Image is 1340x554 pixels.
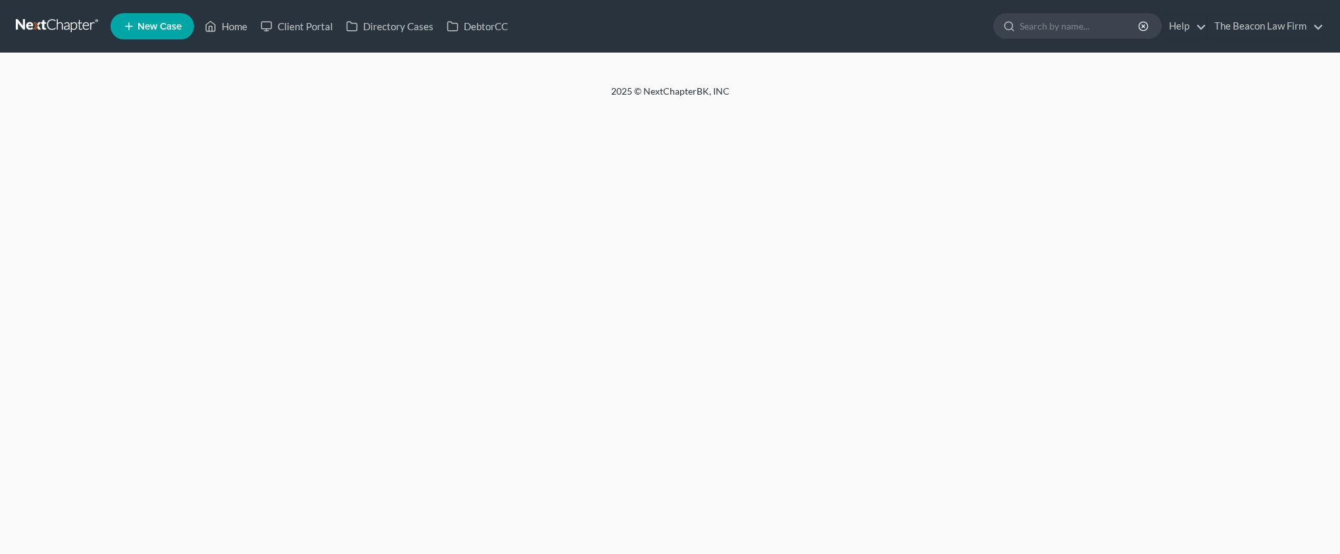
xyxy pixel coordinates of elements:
[440,14,514,38] a: DebtorCC
[1162,14,1206,38] a: Help
[198,14,254,38] a: Home
[1208,14,1324,38] a: The Beacon Law Firm
[339,14,440,38] a: Directory Cases
[137,22,182,32] span: New Case
[254,14,339,38] a: Client Portal
[1020,14,1140,38] input: Search by name...
[295,85,1045,108] div: 2025 © NextChapterBK, INC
